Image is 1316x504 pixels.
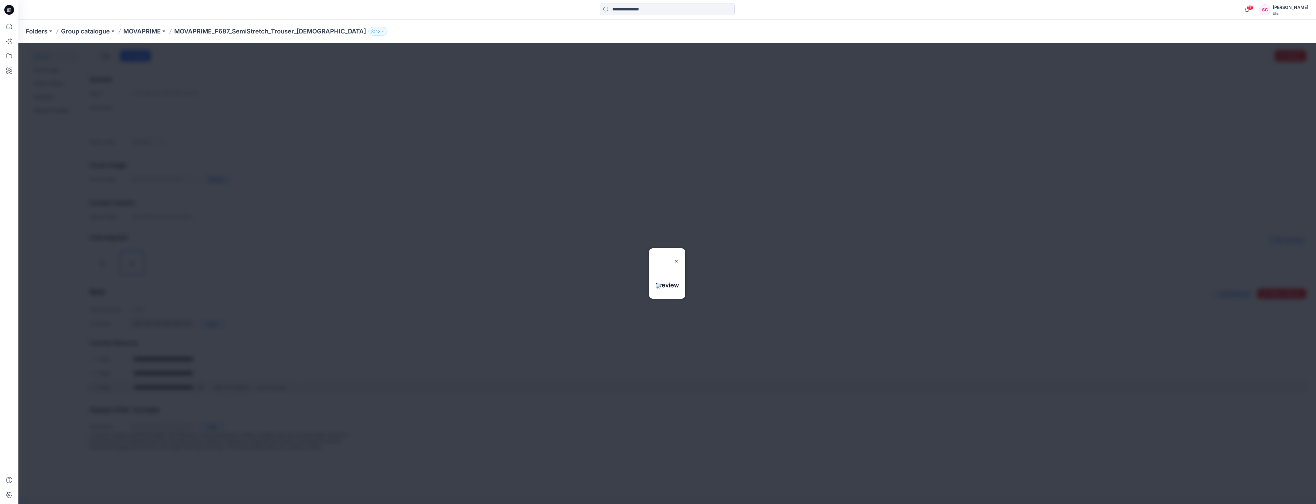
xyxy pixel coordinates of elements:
[1259,4,1270,15] div: SC
[61,27,110,36] a: Group catalogue
[637,205,660,230] h3: Preview
[1247,5,1253,10] span: 17
[368,27,387,36] button: 15
[123,27,161,36] a: MOVAPRIME
[376,28,380,35] p: 15
[26,27,48,36] a: Folders
[174,27,366,36] p: MOVAPRIME_F687_SemiStretch_Trouser_[DEMOGRAPHIC_DATA]
[18,43,1316,504] iframe: edit-style
[1273,4,1308,11] div: [PERSON_NAME]
[637,240,643,246] img: eyJhbGciOiJIUzI1NiIsImtpZCI6IjAiLCJzbHQiOiJzZXMiLCJ0eXAiOiJKV1QifQ.eyJkYXRhIjp7InR5cGUiOiJzdG9yYW...
[1273,11,1308,16] div: Elis
[656,216,660,221] img: close.svg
